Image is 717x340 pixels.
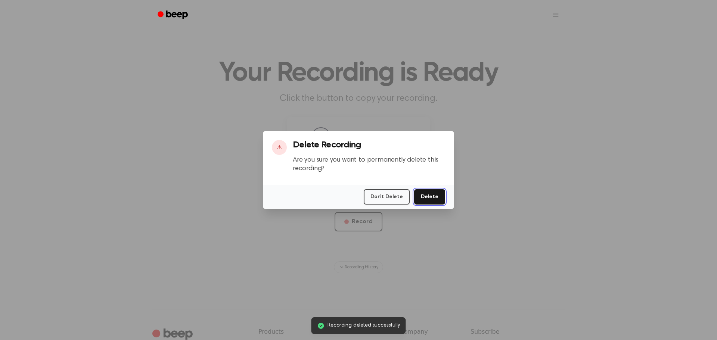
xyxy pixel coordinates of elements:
[152,8,195,22] a: Beep
[364,189,410,205] button: Don't Delete
[414,189,445,205] button: Delete
[328,322,400,330] span: Recording deleted successfully
[293,156,445,173] p: Are you sure you want to permanently delete this recording?
[272,140,287,155] div: ⚠
[547,6,565,24] button: Open menu
[293,140,445,150] h3: Delete Recording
